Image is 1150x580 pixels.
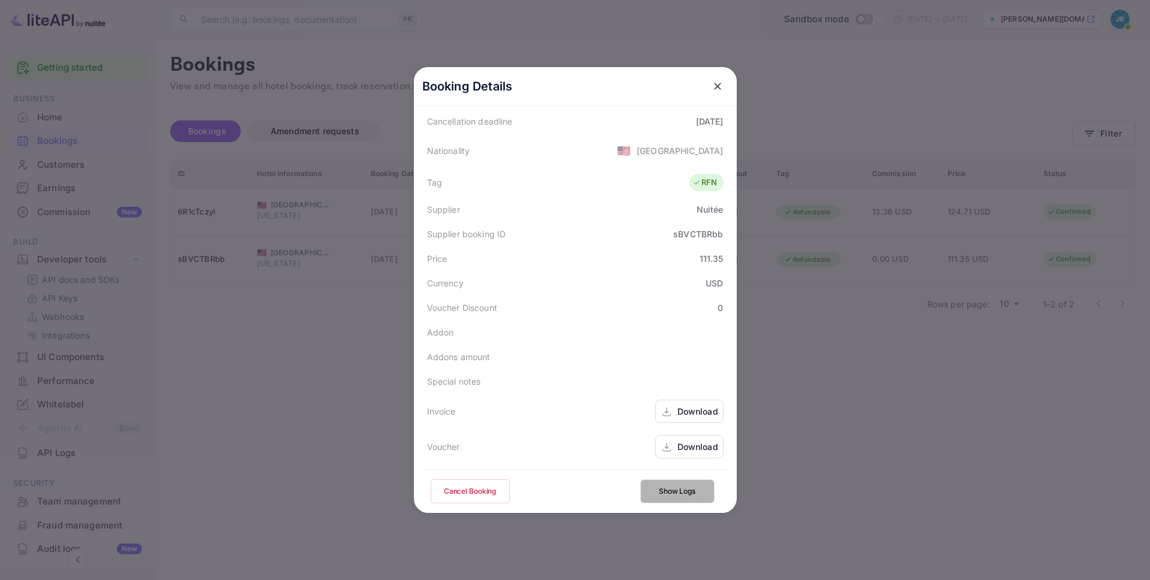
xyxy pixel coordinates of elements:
div: Cancellation deadline [427,115,513,128]
div: Addons amount [427,351,491,363]
div: Voucher [427,440,460,453]
div: Supplier booking ID [427,228,506,240]
div: RFN [692,177,717,189]
div: sBVCTBRbb [673,228,723,240]
div: [GEOGRAPHIC_DATA] [637,144,724,157]
div: Voucher Discount [427,301,497,314]
div: Nationality [427,144,470,157]
div: Supplier [427,203,460,216]
div: 111.35 [700,252,724,265]
div: USD [706,277,723,289]
p: Booking Details [422,77,513,95]
div: Download [677,405,718,418]
div: Currency [427,277,464,289]
div: [DATE] [696,115,724,128]
div: Addon [427,326,454,339]
button: close [707,75,728,97]
div: Price [427,252,447,265]
div: Nuitée [697,203,724,216]
div: Special notes [427,375,481,388]
div: Tag [427,176,442,189]
div: 0 [718,301,723,314]
div: Download [677,440,718,453]
button: Show Logs [640,479,715,503]
button: Cancel Booking [431,479,510,503]
div: Invoice [427,405,456,418]
span: United States [617,140,631,161]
